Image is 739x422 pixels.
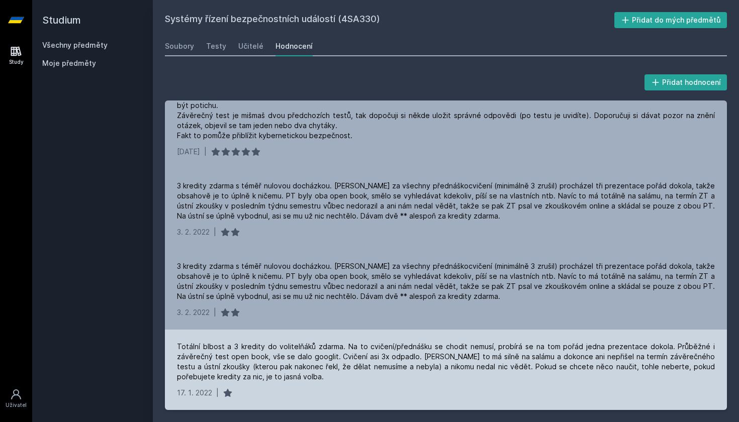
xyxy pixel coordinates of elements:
div: 17. 1. 2022 [177,388,212,398]
div: 3 kredity zdarma s téměř nulovou docházkou. [PERSON_NAME] za všechny přednáškocvičení (minimálně ... [177,261,715,301]
div: Uživatel [6,401,27,409]
a: Soubory [165,36,194,56]
button: Přidat hodnocení [644,74,727,90]
div: [DATE] [177,147,200,157]
div: Soubory [165,41,194,51]
div: 3. 2. 2022 [177,307,210,318]
a: Učitelé [238,36,263,56]
div: | [214,227,216,237]
div: | [214,307,216,318]
div: Totální blbost a 3 kredity do volitelňáků zdarma. Na to cvičení/přednášku se chodit nemusí, probí... [177,342,715,382]
div: Učitelé [238,41,263,51]
div: Absolutně v pohodě předmět. Přednášel [PERSON_NAME]. Není profesor, pracuje jinde, ale o to lepší... [177,60,715,141]
a: Study [2,40,30,71]
a: Testy [206,36,226,56]
div: 3 kredity zdarma s téměř nulovou docházkou. [PERSON_NAME] za všechny přednáškocvičení (minimálně ... [177,181,715,221]
h2: Systémy řízení bezpečnostních událostí (4SA330) [165,12,614,28]
a: Všechny předměty [42,41,108,49]
div: Testy [206,41,226,51]
a: Hodnocení [275,36,313,56]
div: | [216,388,219,398]
div: Hodnocení [275,41,313,51]
div: 3. 2. 2022 [177,227,210,237]
div: | [204,147,207,157]
a: Uživatel [2,383,30,414]
div: Study [9,58,24,66]
span: Moje předměty [42,58,96,68]
button: Přidat do mých předmětů [614,12,727,28]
